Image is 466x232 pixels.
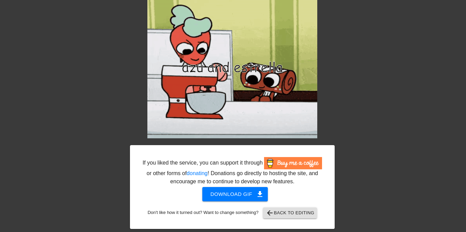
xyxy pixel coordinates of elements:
[197,191,268,197] a: Download gif
[202,187,268,201] button: Download gif
[142,157,323,186] div: If you liked the service, you can support it through or other forms of ! Donations go directly to...
[187,170,207,176] a: donating
[266,209,315,217] span: Back to Editing
[266,209,274,217] span: arrow_back
[210,190,260,199] span: Download gif
[141,207,324,218] div: Don't like how it turned out? Want to change something?
[263,207,317,218] button: Back to Editing
[256,190,264,198] span: get_app
[264,157,322,169] img: Buy Me A Coffee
